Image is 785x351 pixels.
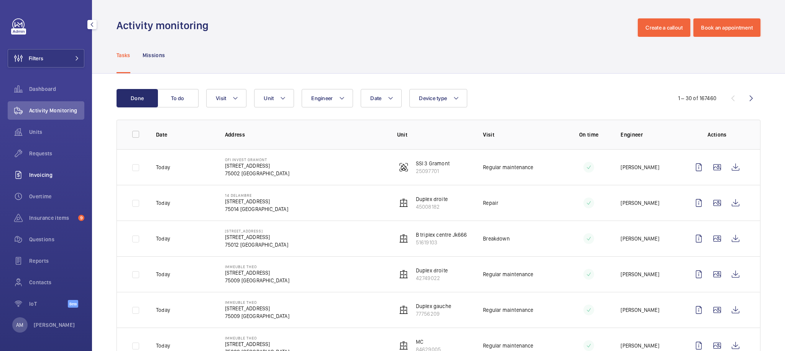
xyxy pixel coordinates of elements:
[117,89,158,107] button: Done
[225,241,288,249] p: 75012 [GEOGRAPHIC_DATA]
[399,163,408,172] img: fire_alarm.svg
[225,269,289,277] p: [STREET_ADDRESS]
[399,341,408,350] img: elevator.svg
[225,229,288,233] p: [STREET_ADDRESS]
[29,300,68,308] span: IoT
[399,270,408,279] img: elevator.svg
[225,198,288,205] p: [STREET_ADDRESS]
[264,95,274,101] span: Unit
[78,215,84,221] span: 9
[225,264,289,269] p: Immeuble Theo
[29,150,84,157] span: Requests
[483,235,510,242] p: Breakdown
[483,342,533,349] p: Regular maintenance
[693,18,760,37] button: Book an appointment
[29,107,84,114] span: Activity Monitoring
[361,89,402,107] button: Date
[156,306,170,314] p: Today
[29,278,84,286] span: Contacts
[621,163,659,171] p: [PERSON_NAME]
[621,199,659,207] p: [PERSON_NAME]
[225,205,288,213] p: 75014 [GEOGRAPHIC_DATA]
[569,131,609,138] p: On time
[16,321,23,329] p: AM
[225,193,288,198] p: 14 Delambre
[206,89,246,107] button: Visit
[68,300,78,308] span: Beta
[156,342,170,349] p: Today
[254,89,294,107] button: Unit
[416,239,467,246] p: 51619103
[225,305,289,312] p: [STREET_ADDRESS]
[302,89,353,107] button: Engineer
[483,199,498,207] p: Repair
[483,306,533,314] p: Regular maintenance
[483,131,557,138] p: Visit
[29,171,84,179] span: Invoicing
[621,306,659,314] p: [PERSON_NAME]
[678,94,716,102] div: 1 – 30 of 167460
[416,310,451,318] p: 77756209
[34,321,75,329] p: [PERSON_NAME]
[399,234,408,243] img: elevator.svg
[397,131,471,138] p: Unit
[409,89,467,107] button: Device type
[225,131,385,138] p: Address
[416,338,441,346] p: MC
[399,305,408,315] img: elevator.svg
[156,270,170,278] p: Today
[156,235,170,242] p: Today
[225,336,289,340] p: Immeuble Theo
[117,51,130,59] p: Tasks
[216,95,226,101] span: Visit
[483,163,533,171] p: Regular maintenance
[156,163,170,171] p: Today
[419,95,447,101] span: Device type
[225,300,289,305] p: Immeuble Theo
[156,131,213,138] p: Date
[416,160,450,167] p: SSI 3 Gramont
[621,342,659,349] p: [PERSON_NAME]
[29,54,43,62] span: Filters
[416,231,467,239] p: B triplex centre Jk666
[621,235,659,242] p: [PERSON_NAME]
[225,162,289,170] p: [STREET_ADDRESS]
[225,312,289,320] p: 75009 [GEOGRAPHIC_DATA]
[638,18,690,37] button: Create a callout
[157,89,199,107] button: To do
[690,131,745,138] p: Actions
[29,214,75,222] span: Insurance items
[416,267,448,274] p: Duplex droite
[29,128,84,136] span: Units
[117,18,213,33] h1: Activity monitoring
[225,277,289,284] p: 75009 [GEOGRAPHIC_DATA]
[29,193,84,200] span: Overtime
[416,195,448,203] p: Duplex droite
[621,270,659,278] p: [PERSON_NAME]
[621,131,677,138] p: Engineer
[29,236,84,243] span: Questions
[416,203,448,211] p: 45008182
[29,257,84,265] span: Reports
[143,51,165,59] p: Missions
[156,199,170,207] p: Today
[483,270,533,278] p: Regular maintenance
[416,167,450,175] p: 25097701
[225,233,288,241] p: [STREET_ADDRESS]
[29,85,84,93] span: Dashboard
[311,95,333,101] span: Engineer
[416,274,448,282] p: 42749022
[225,340,289,348] p: [STREET_ADDRESS]
[225,170,289,177] p: 75002 [GEOGRAPHIC_DATA]
[225,157,289,162] p: OFI INVEST Gramont
[370,95,381,101] span: Date
[8,49,84,68] button: Filters
[399,198,408,208] img: elevator.svg
[416,302,451,310] p: Duplex gauche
